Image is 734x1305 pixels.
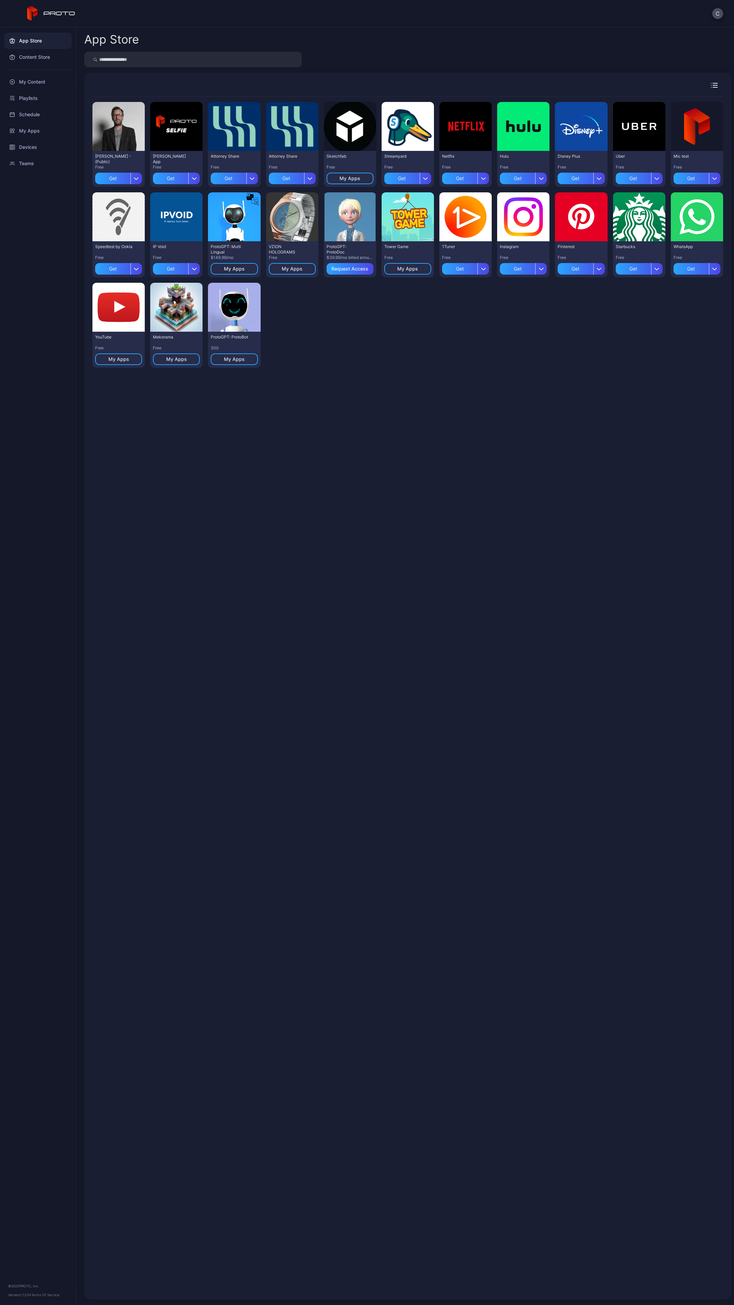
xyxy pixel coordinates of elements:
[500,170,547,184] button: Get
[269,170,316,184] button: Get
[616,154,653,159] div: Uber
[442,164,489,170] div: Free
[211,263,258,275] button: My Apps
[211,334,248,340] div: ProtoGPT: ProtoBot
[327,244,364,255] div: ProtoGPT: ProtoDoc
[153,170,200,184] button: Get
[211,244,248,255] div: ProtoGPT: Multi Lingual
[95,334,133,340] div: YouTube
[674,255,720,260] div: Free
[269,164,316,170] div: Free
[8,1293,31,1297] span: Version 1.13.0 •
[500,173,535,184] div: Get
[4,49,72,65] a: Content Store
[616,263,651,275] div: Get
[211,173,246,184] div: Get
[31,1293,59,1297] a: Terms Of Service
[384,244,422,249] div: Tower Game
[384,263,431,275] button: My Apps
[712,8,723,19] button: C
[224,266,245,272] div: My Apps
[153,164,200,170] div: Free
[442,263,477,275] div: Get
[95,260,142,275] button: Get
[558,164,605,170] div: Free
[500,263,535,275] div: Get
[616,173,651,184] div: Get
[153,154,190,164] div: David Selfie App
[4,123,72,139] a: My Apps
[153,263,188,275] div: Get
[327,173,373,184] button: My Apps
[674,170,720,184] button: Get
[211,353,258,365] button: My Apps
[674,263,709,275] div: Get
[616,164,663,170] div: Free
[327,154,364,159] div: Sketchfab
[153,260,200,275] button: Get
[558,244,595,249] div: Pinterest
[384,173,420,184] div: Get
[269,173,304,184] div: Get
[558,255,605,260] div: Free
[269,263,316,275] button: My Apps
[500,154,537,159] div: Hulu
[339,176,360,181] div: My Apps
[153,244,190,249] div: IP Void
[95,263,130,275] div: Get
[558,263,593,275] div: Get
[269,154,306,159] div: Attorney Share
[211,164,258,170] div: Free
[558,173,593,184] div: Get
[224,356,245,362] div: My Apps
[95,353,142,365] button: My Apps
[95,345,142,351] div: Free
[211,255,258,260] div: $149.99/mo
[442,170,489,184] button: Get
[4,33,72,49] a: App Store
[95,164,142,170] div: Free
[327,263,373,275] button: Request Access
[558,260,605,275] button: Get
[327,255,373,260] div: $39.99/mo billed annually
[211,170,258,184] button: Get
[397,266,418,272] div: My Apps
[153,353,200,365] button: My Apps
[442,173,477,184] div: Get
[674,260,720,275] button: Get
[331,266,368,272] div: Request Access
[674,244,711,249] div: WhatsApp
[327,164,373,170] div: Free
[442,260,489,275] button: Get
[153,173,188,184] div: Get
[4,74,72,90] div: My Content
[616,244,653,249] div: Starbucks
[8,1283,68,1289] div: © 2025 PROTO, Inc.
[616,170,663,184] button: Get
[282,266,302,272] div: My Apps
[95,255,142,260] div: Free
[500,244,537,249] div: Instagram
[442,154,479,159] div: Netflix
[84,34,139,45] div: App Store
[500,164,547,170] div: Free
[166,356,187,362] div: My Apps
[674,164,720,170] div: Free
[558,170,605,184] button: Get
[4,106,72,123] a: Schedule
[4,90,72,106] a: Playlists
[674,154,711,159] div: Mic test
[211,345,258,351] div: 300
[4,155,72,172] a: Teams
[4,139,72,155] a: Devices
[153,334,190,340] div: Mekorama
[674,173,709,184] div: Get
[442,244,479,249] div: 1Tuner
